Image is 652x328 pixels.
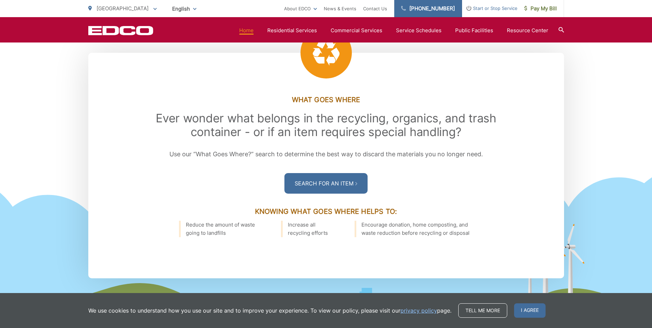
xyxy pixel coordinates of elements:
[400,306,437,315] a: privacy policy
[239,26,254,35] a: Home
[331,26,382,35] a: Commercial Services
[88,26,153,35] a: EDCD logo. Return to the homepage.
[455,26,493,35] a: Public Facilities
[97,5,149,12] span: [GEOGRAPHIC_DATA]
[129,149,523,159] p: Use our “What Goes Where?” search to determine the best way to discard the materials you no longe...
[324,4,356,13] a: News & Events
[129,96,523,104] h3: What Goes Where
[88,306,451,315] p: We use cookies to understand how you use our site and to improve your experience. To view our pol...
[363,4,387,13] a: Contact Us
[524,4,557,13] span: Pay My Bill
[514,303,546,318] span: I agree
[129,111,523,139] h2: Ever wonder what belongs in the recycling, organics, and trash container - or if an item requires...
[179,221,261,237] li: Reduce the amount of waste going to landfills
[458,303,507,318] a: Tell me more
[507,26,548,35] a: Resource Center
[267,26,317,35] a: Residential Services
[281,221,334,237] li: Increase all recycling efforts
[396,26,442,35] a: Service Schedules
[284,4,317,13] a: About EDCO
[167,3,202,15] span: English
[284,173,368,194] a: Search For an Item
[129,207,523,216] h3: Knowing What Goes Where Helps To:
[355,221,473,237] li: Encourage donation, home composting, and waste reduction before recycling or disposal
